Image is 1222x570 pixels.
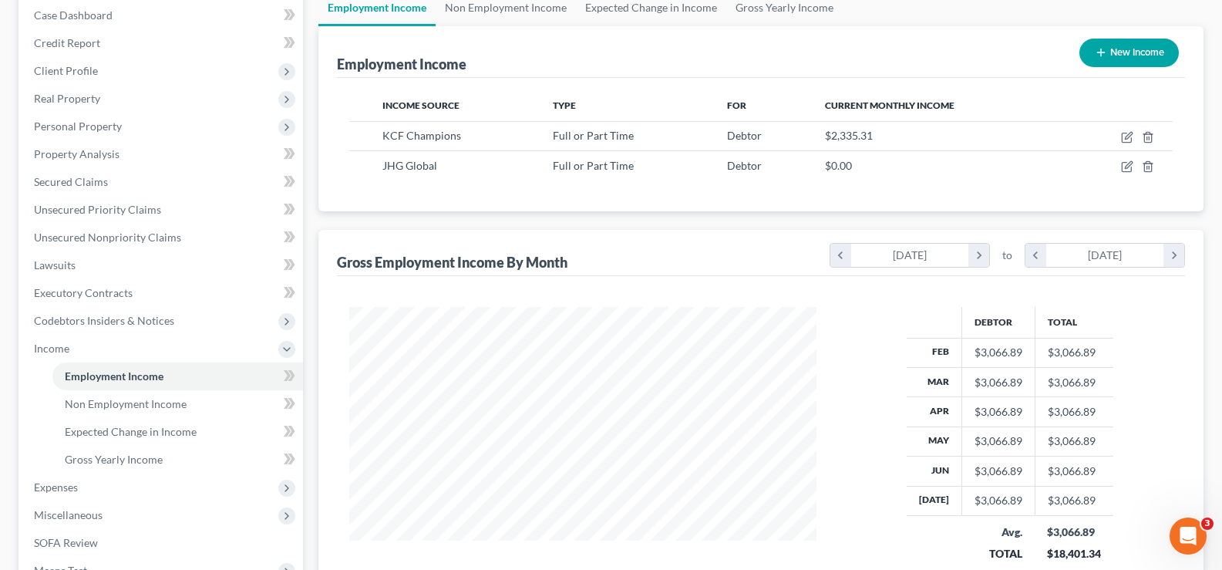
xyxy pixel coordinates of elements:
span: Income Source [382,99,460,111]
th: [DATE] [907,486,962,515]
td: $3,066.89 [1035,338,1113,367]
div: TOTAL [974,546,1022,562]
span: Client Profile [34,64,98,77]
span: Property Analysis [34,147,120,160]
span: Full or Part Time [553,129,634,142]
a: Gross Yearly Income [52,446,303,474]
span: $2,335.31 [825,129,873,142]
span: Case Dashboard [34,8,113,22]
td: $3,066.89 [1035,427,1113,456]
span: Personal Property [34,120,122,133]
div: [DATE] [1046,244,1164,267]
span: Miscellaneous [34,508,103,521]
iframe: Intercom live chat [1170,518,1207,555]
a: Non Employment Income [52,390,303,418]
div: $3,066.89 [975,404,1022,420]
div: $3,066.89 [975,433,1022,449]
span: Type [553,99,576,111]
div: Gross Employment Income By Month [337,253,567,272]
td: $3,066.89 [1035,457,1113,486]
a: Secured Claims [22,168,303,196]
td: $3,066.89 [1035,397,1113,427]
span: Gross Yearly Income [65,453,163,466]
div: $3,066.89 [975,464,1022,479]
div: Employment Income [337,55,466,73]
a: Property Analysis [22,140,303,168]
span: Expected Change in Income [65,425,197,438]
span: Employment Income [65,369,163,383]
span: Executory Contracts [34,286,133,299]
div: $3,066.89 [975,345,1022,360]
span: to [1002,248,1012,263]
span: Full or Part Time [553,159,634,172]
button: New Income [1079,39,1179,67]
div: $3,066.89 [1047,524,1101,540]
span: KCF Champions [382,129,461,142]
span: Non Employment Income [65,397,187,410]
a: Case Dashboard [22,2,303,29]
th: Mar [907,367,962,396]
td: $3,066.89 [1035,486,1113,515]
a: Credit Report [22,29,303,57]
span: $0.00 [825,159,852,172]
div: Avg. [974,524,1022,540]
span: Codebtors Insiders & Notices [34,314,174,327]
i: chevron_left [1025,244,1046,267]
div: $3,066.89 [975,493,1022,508]
span: Income [34,342,69,355]
span: Debtor [727,129,762,142]
span: SOFA Review [34,536,98,549]
a: Unsecured Nonpriority Claims [22,224,303,251]
span: Secured Claims [34,175,108,188]
i: chevron_right [968,244,989,267]
i: chevron_left [830,244,851,267]
a: Unsecured Priority Claims [22,196,303,224]
div: $18,401.34 [1047,546,1101,562]
span: JHG Global [382,159,437,172]
a: Expected Change in Income [52,418,303,446]
span: Current Monthly Income [825,99,954,111]
span: Unsecured Priority Claims [34,203,161,216]
th: Debtor [961,307,1035,338]
span: Debtor [727,159,762,172]
span: Real Property [34,92,100,105]
span: Unsecured Nonpriority Claims [34,231,181,244]
span: Expenses [34,481,78,494]
th: Total [1035,307,1113,338]
div: $3,066.89 [975,375,1022,390]
a: Lawsuits [22,251,303,279]
div: [DATE] [851,244,969,267]
span: 3 [1201,518,1214,530]
span: Credit Report [34,36,100,49]
td: $3,066.89 [1035,367,1113,396]
a: Executory Contracts [22,279,303,307]
th: Feb [907,338,962,367]
span: For [727,99,746,111]
a: Employment Income [52,363,303,390]
th: Apr [907,397,962,427]
i: chevron_right [1163,244,1184,267]
span: Lawsuits [34,258,76,272]
th: May [907,427,962,456]
th: Jun [907,457,962,486]
a: SOFA Review [22,529,303,557]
